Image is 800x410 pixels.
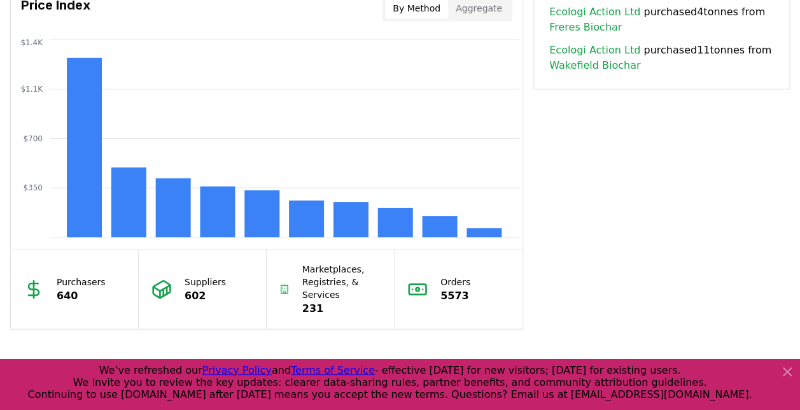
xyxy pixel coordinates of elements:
p: Marketplaces, Registries, & Services [302,262,381,300]
p: Suppliers [185,275,226,288]
p: Purchasers [57,275,106,288]
span: purchased 4 tonnes from [549,4,774,35]
tspan: $700 [23,134,43,143]
p: 5573 [440,288,470,303]
a: Ecologi Action Ltd [549,43,640,58]
span: purchased 11 tonnes from [549,43,774,73]
p: 602 [185,288,226,303]
p: 231 [302,300,381,316]
a: Ecologi Action Ltd [549,4,640,20]
tspan: $1.1K [20,85,43,94]
a: Wakefield Biochar [549,58,640,73]
p: Orders [440,275,470,288]
a: Freres Biochar [549,20,622,35]
tspan: $350 [23,183,43,192]
p: 640 [57,288,106,303]
tspan: $1.4K [20,38,43,46]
